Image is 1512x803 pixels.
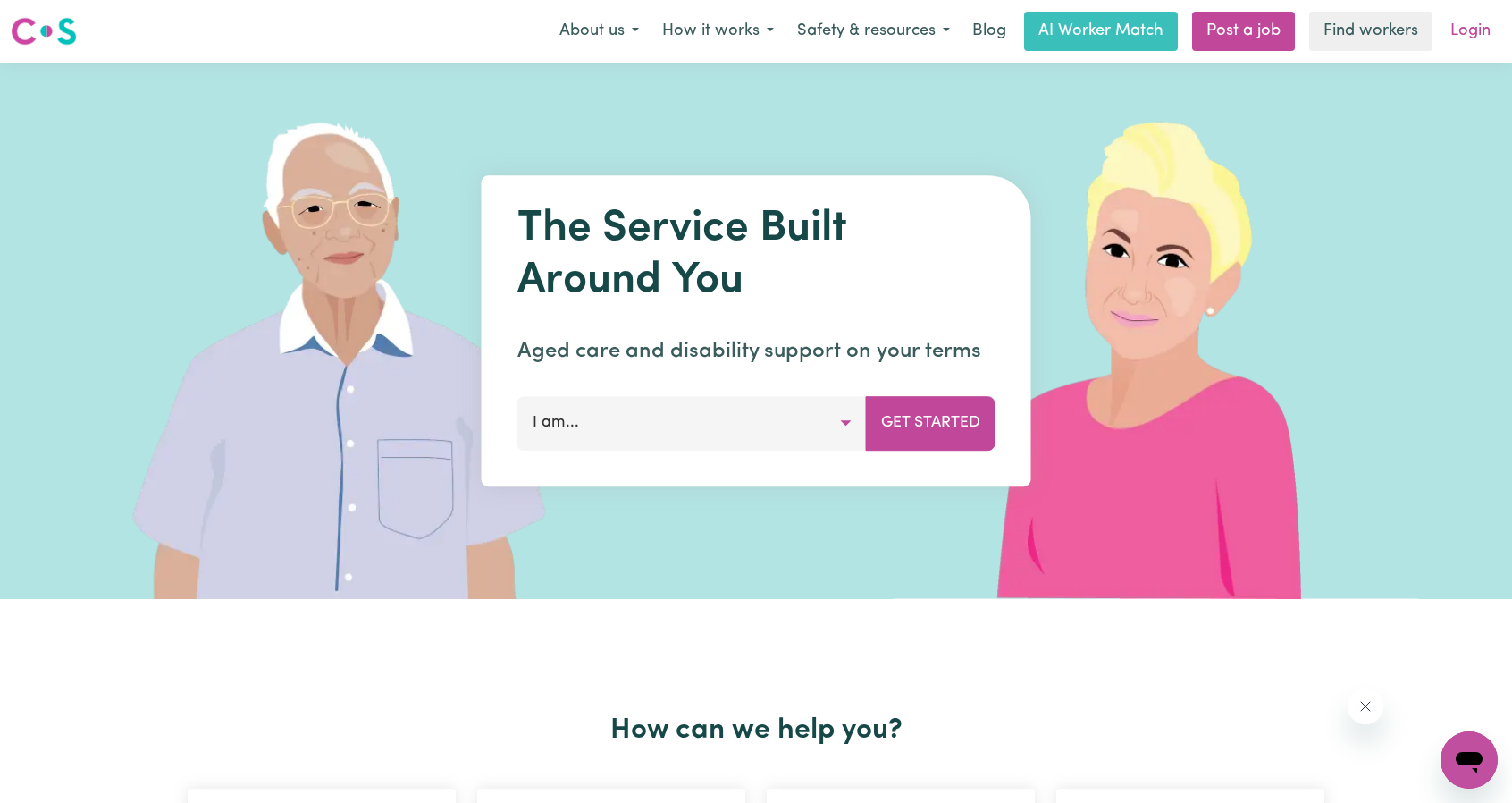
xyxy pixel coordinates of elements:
a: Careseekers logo [11,11,77,52]
button: Safety & resources [785,13,962,50]
a: Post a job [1192,12,1295,51]
button: I am... [517,396,867,450]
a: Login [1440,12,1501,51]
button: About us [548,13,651,50]
span: Need any help? [11,13,108,27]
p: Aged care and disability support on your terms [517,335,995,368]
iframe: Close message [1348,689,1383,724]
h2: How can we help you? [177,714,1335,748]
h1: The Service Built Around You [517,204,995,307]
img: Careseekers logo [11,15,77,47]
button: Get Started [866,396,995,450]
button: How it works [651,13,785,50]
a: Blog [962,12,1017,51]
a: Find workers [1309,12,1432,51]
iframe: Button to launch messaging window [1441,731,1498,789]
a: AI Worker Match [1024,12,1178,51]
